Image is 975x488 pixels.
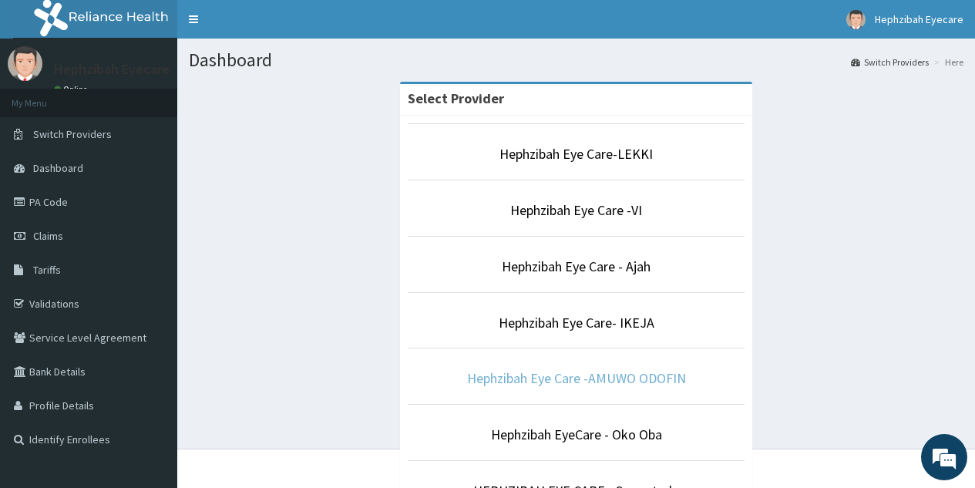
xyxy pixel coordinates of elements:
[33,161,83,175] span: Dashboard
[510,201,642,219] a: Hephzibah Eye Care -VI
[491,426,662,443] a: Hephzibah EyeCare - Oko Oba
[54,62,170,76] p: Hephzibah Eyecare
[502,257,651,275] a: Hephzibah Eye Care - Ajah
[499,145,653,163] a: Hephzibah Eye Care-LEKKI
[875,12,963,26] span: Hephzibah Eyecare
[467,369,686,387] a: Hephzibah Eye Care -AMUWO ODOFIN
[8,46,42,81] img: User Image
[33,229,63,243] span: Claims
[189,50,963,70] h1: Dashboard
[408,89,504,107] strong: Select Provider
[930,56,963,69] li: Here
[33,127,112,141] span: Switch Providers
[846,10,866,29] img: User Image
[851,56,929,69] a: Switch Providers
[499,314,654,332] a: Hephzibah Eye Care- IKEJA
[54,84,91,95] a: Online
[33,263,61,277] span: Tariffs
